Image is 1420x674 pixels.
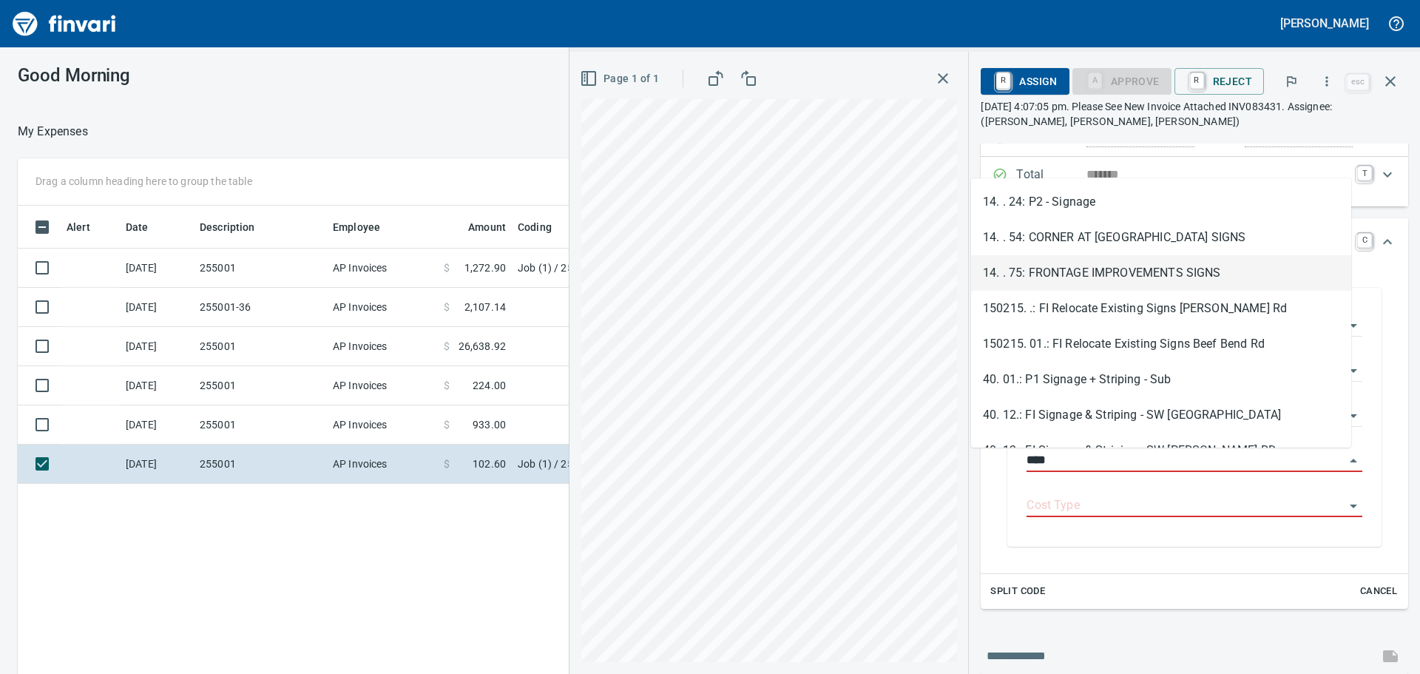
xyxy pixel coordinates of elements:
[1373,638,1408,674] span: This records your message into the invoice and notifies anyone mentioned
[981,68,1069,95] button: RAssign
[473,378,506,393] span: 224.00
[1355,580,1402,603] button: Cancel
[1275,65,1308,98] button: Flag
[1174,68,1264,95] button: RReject
[120,366,194,405] td: [DATE]
[583,70,659,88] span: Page 1 of 1
[194,327,327,366] td: 255001
[444,417,450,432] span: $
[996,73,1010,89] a: R
[1343,451,1364,471] button: Close
[194,288,327,327] td: 255001-36
[120,405,194,445] td: [DATE]
[200,218,274,236] span: Description
[327,405,438,445] td: AP Invoices
[333,218,399,236] span: Employee
[333,218,380,236] span: Employee
[993,69,1057,94] span: Assign
[120,288,194,327] td: [DATE]
[512,249,882,288] td: Job (1) / 255001.: [GEOGRAPHIC_DATA] Phases 1&2 / 63071. .: Test Water Pipe
[444,339,450,354] span: $
[1343,64,1408,99] span: Close invoice
[1190,73,1204,89] a: R
[473,456,506,471] span: 102.60
[1343,315,1364,336] button: Open
[9,6,120,41] img: Finvari
[18,65,332,86] h3: Good Morning
[120,249,194,288] td: [DATE]
[327,445,438,484] td: AP Invoices
[194,405,327,445] td: 255001
[971,433,1351,468] li: 40. 13.: FI Signage & Striping - SW [PERSON_NAME] RD
[194,445,327,484] td: 255001
[518,218,571,236] span: Coding
[464,260,506,275] span: 1,272.90
[327,249,438,288] td: AP Invoices
[327,327,438,366] td: AP Invoices
[1343,496,1364,516] button: Open
[971,220,1351,255] li: 14. . 54: CORNER AT [GEOGRAPHIC_DATA] SIGNS
[577,65,665,92] button: Page 1 of 1
[971,326,1351,362] li: 150215. 01.: FI Relocate Existing Signs Beef Bend Rd
[981,99,1408,129] p: [DATE] 4:07:05 pm. Please See New Invoice Attached INV083431. Assignee: ([PERSON_NAME], [PERSON_N...
[1357,166,1372,181] a: T
[518,218,552,236] span: Coding
[449,218,506,236] span: Amount
[327,366,438,405] td: AP Invoices
[444,378,450,393] span: $
[327,288,438,327] td: AP Invoices
[990,583,1045,600] span: Split Code
[18,123,88,141] nav: breadcrumb
[459,339,506,354] span: 26,638.92
[1347,74,1369,90] a: esc
[971,255,1351,291] li: 14. . 75: FRONTAGE IMPROVEMENTS SIGNS
[464,300,506,314] span: 2,107.14
[444,260,450,275] span: $
[126,218,149,236] span: Date
[971,362,1351,397] li: 40. 01.: P1 Signage + Striping - Sub
[126,218,168,236] span: Date
[194,249,327,288] td: 255001
[1277,12,1373,35] button: [PERSON_NAME]
[444,456,450,471] span: $
[194,366,327,405] td: 255001
[444,300,450,314] span: $
[1357,233,1372,248] a: C
[512,445,882,484] td: Job (1) / 255001.: [GEOGRAPHIC_DATA] Phases 1&2
[971,397,1351,433] li: 40. 12.: FI Signage & Striping - SW [GEOGRAPHIC_DATA]
[1186,69,1252,94] span: Reject
[987,580,1049,603] button: Split Code
[67,218,90,236] span: Alert
[971,291,1351,326] li: 150215. .: FI Relocate Existing Signs [PERSON_NAME] Rd
[18,123,88,141] p: My Expenses
[120,445,194,484] td: [DATE]
[971,184,1351,220] li: 14. . 24: P2 - Signage
[473,417,506,432] span: 933.00
[1343,405,1364,426] button: Open
[468,218,506,236] span: Amount
[1072,74,1171,87] div: Job Phase required
[981,157,1408,206] div: Expand
[1343,360,1364,381] button: Open
[35,174,252,189] p: Drag a column heading here to group the table
[120,327,194,366] td: [DATE]
[1280,16,1369,31] h5: [PERSON_NAME]
[200,218,255,236] span: Description
[1311,65,1343,98] button: More
[1359,583,1399,600] span: Cancel
[67,218,109,236] span: Alert
[1016,166,1086,198] p: Total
